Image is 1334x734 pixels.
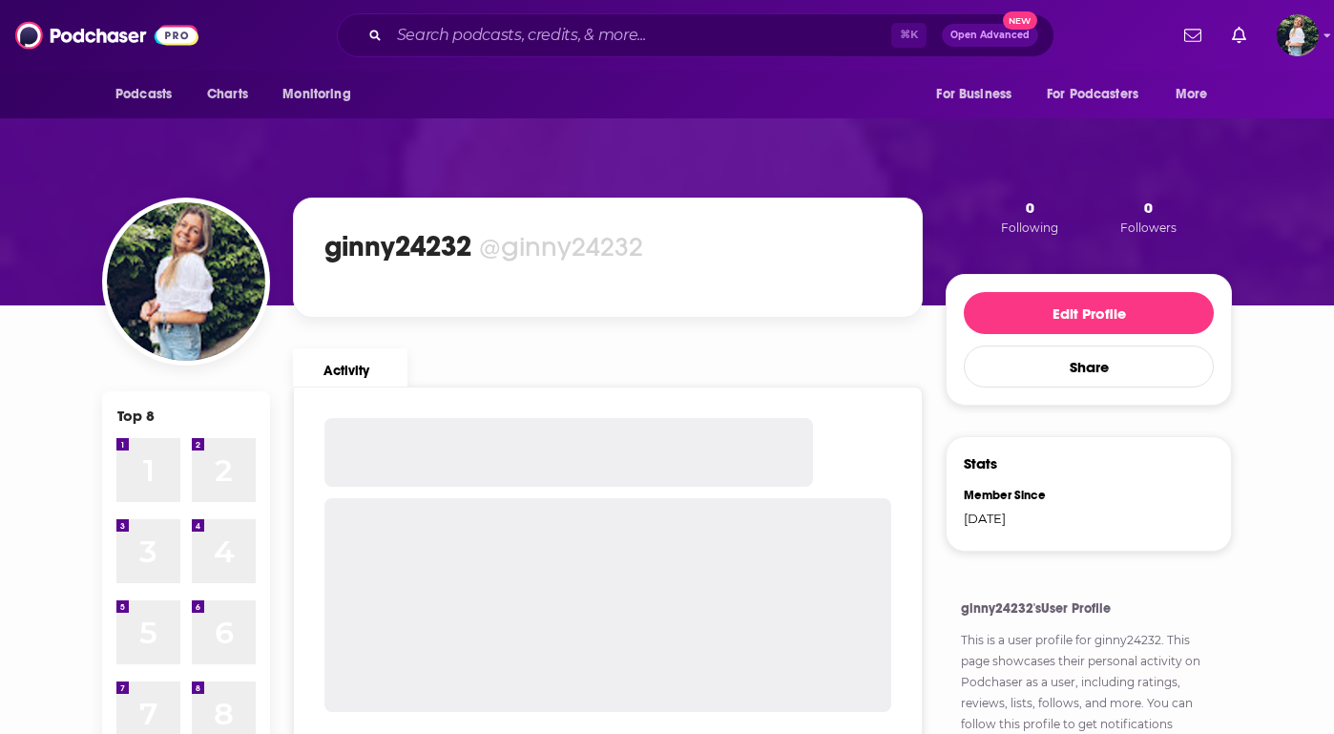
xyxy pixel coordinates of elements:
span: For Business [936,81,1011,108]
button: Open AdvancedNew [942,24,1038,47]
a: Charts [195,76,260,113]
button: open menu [269,76,375,113]
input: Search podcasts, credits, & more... [389,20,891,51]
div: Top 8 [117,407,155,425]
button: 0Following [995,198,1064,236]
a: Activity [293,348,407,387]
span: Following [1001,220,1058,235]
img: ginny24232 [107,202,265,361]
a: Show notifications dropdown [1177,19,1209,52]
a: ginny24232 [1094,633,1161,647]
span: For Podcasters [1047,81,1138,108]
span: New [1003,11,1037,30]
h3: Stats [964,454,997,472]
span: Podcasts [115,81,172,108]
button: Edit Profile [964,292,1214,334]
span: Open Advanced [950,31,1030,40]
h1: ginny24232 [324,229,471,263]
div: [DATE] [964,511,1076,526]
button: open menu [1034,76,1166,113]
span: Followers [1120,220,1177,235]
span: Monitoring [282,81,350,108]
span: Charts [207,81,248,108]
div: Search podcasts, credits, & more... [337,13,1054,57]
span: 0 [1026,199,1034,217]
img: User Profile [1277,14,1319,56]
span: More [1176,81,1208,108]
a: Show notifications dropdown [1224,19,1254,52]
span: 0 [1144,199,1153,217]
span: Logged in as ginny24232 [1277,14,1319,56]
button: open menu [1162,76,1232,113]
img: Podchaser - Follow, Share and Rate Podcasts [15,17,198,53]
div: @ginny24232 [479,230,643,263]
h4: ginny24232's User Profile [961,600,1217,617]
div: Member Since [964,488,1076,503]
button: 0Followers [1115,198,1182,236]
span: ⌘ K [891,23,927,48]
button: open menu [102,76,197,113]
button: Show profile menu [1277,14,1319,56]
button: open menu [923,76,1035,113]
button: Share [964,346,1214,388]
